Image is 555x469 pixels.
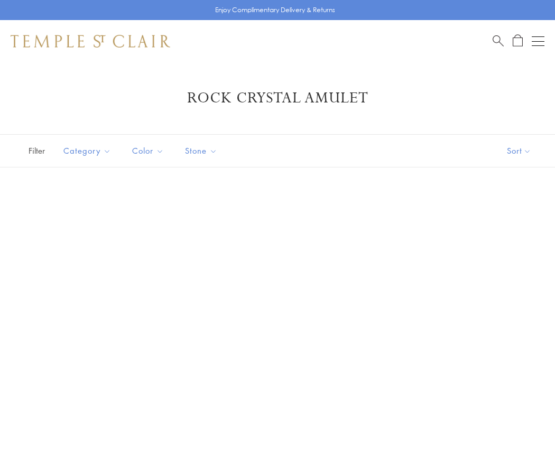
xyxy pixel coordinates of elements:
[177,139,225,163] button: Stone
[58,144,119,157] span: Category
[493,34,504,48] a: Search
[55,139,119,163] button: Category
[513,34,523,48] a: Open Shopping Bag
[215,5,335,15] p: Enjoy Complimentary Delivery & Returns
[180,144,225,157] span: Stone
[532,35,544,48] button: Open navigation
[483,135,555,167] button: Show sort by
[124,139,172,163] button: Color
[26,89,529,108] h1: Rock Crystal Amulet
[127,144,172,157] span: Color
[11,35,170,48] img: Temple St. Clair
